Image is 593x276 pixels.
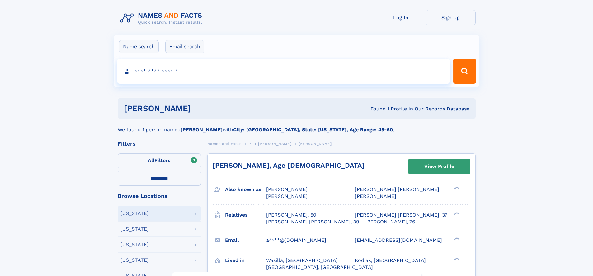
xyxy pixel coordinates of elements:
span: [EMAIL_ADDRESS][DOMAIN_NAME] [355,237,442,243]
a: View Profile [408,159,470,174]
button: Search Button [453,59,476,84]
span: [PERSON_NAME] [258,142,291,146]
h1: [PERSON_NAME] [124,105,281,112]
span: [GEOGRAPHIC_DATA], [GEOGRAPHIC_DATA] [266,264,373,270]
span: [PERSON_NAME] [266,186,308,192]
a: P [248,140,251,147]
h3: Lived in [225,255,266,266]
h3: Email [225,235,266,246]
label: Filters [118,153,201,168]
div: [US_STATE] [120,211,149,216]
a: [PERSON_NAME], 50 [266,212,316,218]
a: [PERSON_NAME] [PERSON_NAME], 39 [266,218,359,225]
label: Name search [119,40,159,53]
span: [PERSON_NAME] [355,193,396,199]
div: ❯ [453,211,460,215]
h3: Also known as [225,184,266,195]
a: [PERSON_NAME] [PERSON_NAME], 37 [355,212,447,218]
a: Sign Up [426,10,476,25]
b: City: [GEOGRAPHIC_DATA], State: [US_STATE], Age Range: 45-60 [233,127,393,133]
div: ❯ [453,186,460,190]
div: ❯ [453,257,460,261]
a: Names and Facts [207,140,242,147]
a: Log In [376,10,426,25]
div: ❯ [453,236,460,241]
div: View Profile [424,159,454,174]
a: [PERSON_NAME], 76 [365,218,415,225]
a: [PERSON_NAME] [258,140,291,147]
div: We found 1 person named with . [118,119,476,133]
span: [PERSON_NAME] [299,142,332,146]
span: [PERSON_NAME] [PERSON_NAME] [355,186,439,192]
div: Browse Locations [118,193,201,199]
input: search input [117,59,450,84]
div: Filters [118,141,201,147]
span: [PERSON_NAME] [266,193,308,199]
span: All [148,157,154,163]
div: [US_STATE] [120,242,149,247]
span: Wasilla, [GEOGRAPHIC_DATA] [266,257,338,263]
div: [US_STATE] [120,227,149,232]
img: Logo Names and Facts [118,10,207,27]
h3: Relatives [225,210,266,220]
span: P [248,142,251,146]
label: Email search [165,40,204,53]
div: Found 1 Profile In Our Records Database [280,105,469,112]
b: [PERSON_NAME] [181,127,223,133]
span: Kodiak, [GEOGRAPHIC_DATA] [355,257,426,263]
a: [PERSON_NAME], Age [DEMOGRAPHIC_DATA] [213,161,365,169]
div: [US_STATE] [120,258,149,263]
